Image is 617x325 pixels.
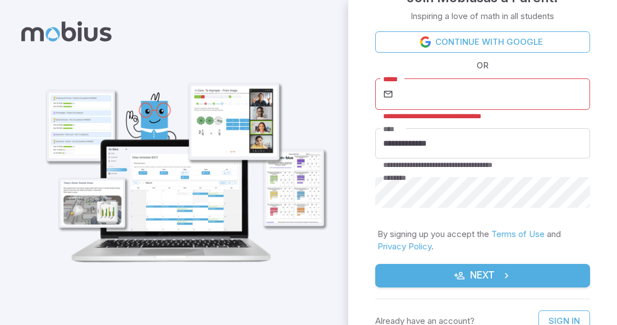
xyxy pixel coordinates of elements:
a: Terms of Use [491,229,545,239]
span: OR [474,59,491,72]
a: Continue with Google [375,31,590,53]
button: Next [375,264,590,287]
p: Inspiring a love of math in all students [411,10,555,22]
p: By signing up you accept the and . [377,228,588,253]
a: Privacy Policy [377,241,431,252]
img: parent_1-illustration [31,50,334,272]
